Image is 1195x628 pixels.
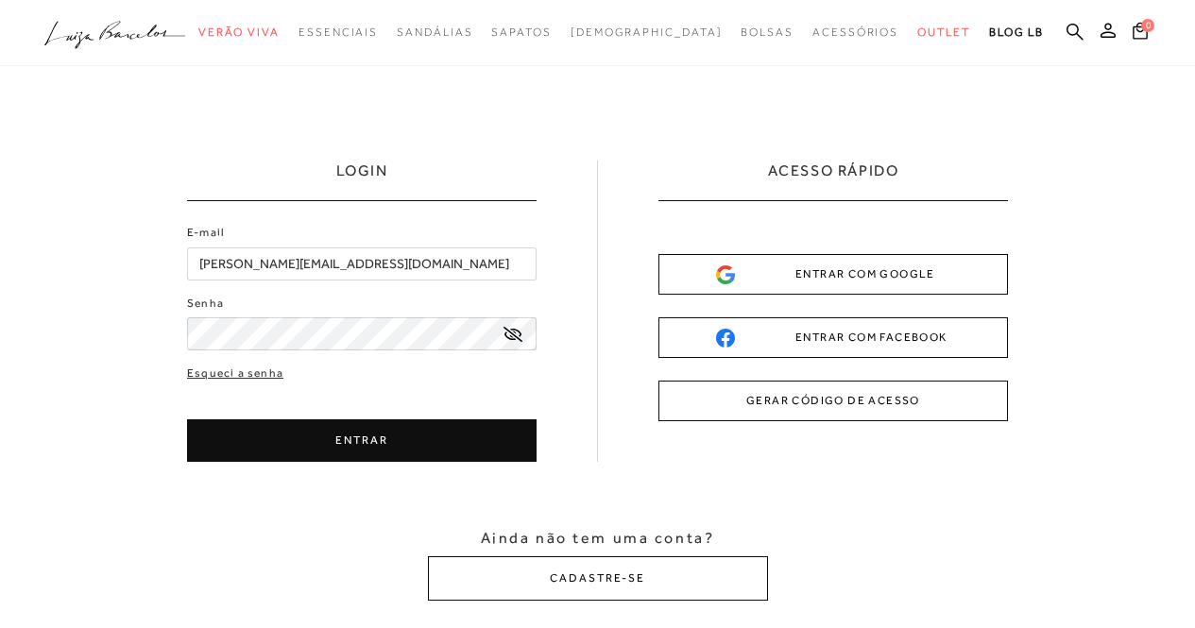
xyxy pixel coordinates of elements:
[1141,19,1154,32] span: 0
[198,15,280,50] a: categoryNavScreenReaderText
[768,161,899,200] h2: ACESSO RÁPIDO
[917,15,970,50] a: categoryNavScreenReaderText
[187,224,225,242] label: E-mail
[658,254,1008,295] button: ENTRAR COM GOOGLE
[504,327,522,341] a: exibir senha
[1127,21,1153,46] button: 0
[989,15,1044,50] a: BLOG LB
[917,25,970,39] span: Outlet
[187,419,537,462] button: ENTRAR
[571,15,723,50] a: noSubCategoriesText
[716,328,950,348] div: ENTRAR COM FACEBOOK
[187,247,537,280] input: E-mail
[658,317,1008,358] button: ENTRAR COM FACEBOOK
[198,25,280,39] span: Verão Viva
[187,295,224,313] label: Senha
[812,15,898,50] a: categoryNavScreenReaderText
[989,25,1044,39] span: BLOG LB
[299,15,378,50] a: categoryNavScreenReaderText
[481,528,714,549] span: Ainda não tem uma conta?
[397,15,472,50] a: categoryNavScreenReaderText
[491,25,551,39] span: Sapatos
[716,264,950,284] div: ENTRAR COM GOOGLE
[658,381,1008,421] button: GERAR CÓDIGO DE ACESSO
[741,15,794,50] a: categoryNavScreenReaderText
[812,25,898,39] span: Acessórios
[397,25,472,39] span: Sandálias
[299,25,378,39] span: Essenciais
[187,365,283,382] a: Esqueci a senha
[741,25,794,39] span: Bolsas
[491,15,551,50] a: categoryNavScreenReaderText
[571,25,723,39] span: [DEMOGRAPHIC_DATA]
[428,556,768,601] button: CADASTRE-SE
[336,161,388,200] h1: LOGIN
